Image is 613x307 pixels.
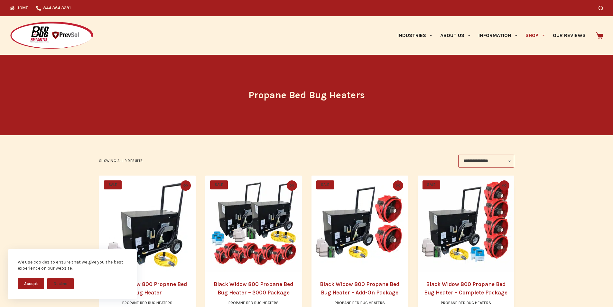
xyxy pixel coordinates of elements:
a: Black Widow 800 Propane Bed Bug Heater - Add-On Package [311,176,408,272]
a: Black Widow 800 Propane Bed Bug Heater - 2000 Package [205,176,302,272]
span: SALE [316,180,334,189]
a: Black Widow 800 Propane Bed Bug Heater – 2000 Package [214,281,293,296]
span: SALE [104,180,122,189]
p: Showing all 9 results [99,158,143,164]
button: Quick view toggle [393,180,403,191]
select: Shop order [458,155,514,168]
a: Black Widow 800 Propane Bed Bug Heater – Complete Package [424,281,507,296]
a: Black Widow 800 Propane Bed Bug Heater [99,176,196,272]
button: Search [599,6,603,11]
a: About Us [436,16,474,55]
a: Black Widow 800 Propane Bed Bug Heater - Complete Package [418,176,514,272]
a: Propane Bed Bug Heaters [122,301,172,305]
a: Black Widow 800 Propane Bed Bug Heater [107,281,187,296]
span: SALE [423,180,440,189]
nav: Primary [393,16,590,55]
a: Information [475,16,522,55]
a: Propane Bed Bug Heaters [441,301,491,305]
h1: Propane Bed Bug Heaters [186,88,427,102]
button: Quick view toggle [181,180,191,191]
button: Decline [47,278,74,289]
a: Propane Bed Bug Heaters [335,301,385,305]
a: Industries [393,16,436,55]
div: We use cookies to ensure that we give you the best experience on our website. [18,259,127,272]
a: Propane Bed Bug Heaters [228,301,279,305]
a: Black Widow 800 Propane Bed Bug Heater – Add-On Package [320,281,399,296]
button: Quick view toggle [287,180,297,191]
a: Our Reviews [549,16,590,55]
button: Accept [18,278,44,289]
button: Quick view toggle [499,180,509,191]
img: Prevsol/Bed Bug Heat Doctor [10,21,94,50]
a: Shop [522,16,549,55]
span: SALE [210,180,228,189]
